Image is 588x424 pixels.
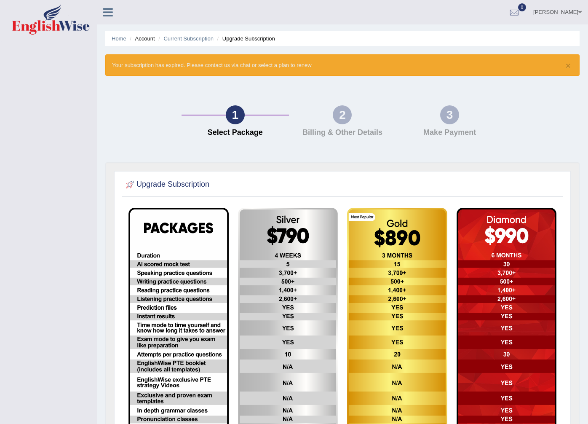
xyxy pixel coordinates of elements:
[163,35,214,42] a: Current Subscription
[440,105,459,124] div: 3
[186,129,285,137] h4: Select Package
[333,105,352,124] div: 2
[128,35,155,43] li: Account
[400,129,499,137] h4: Make Payment
[518,3,527,11] span: 0
[566,61,571,70] button: ×
[293,129,392,137] h4: Billing & Other Details
[112,35,126,42] a: Home
[226,105,245,124] div: 1
[124,178,209,191] h2: Upgrade Subscription
[215,35,275,43] li: Upgrade Subscription
[105,54,580,76] div: Your subscription has expired. Please contact us via chat or select a plan to renew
